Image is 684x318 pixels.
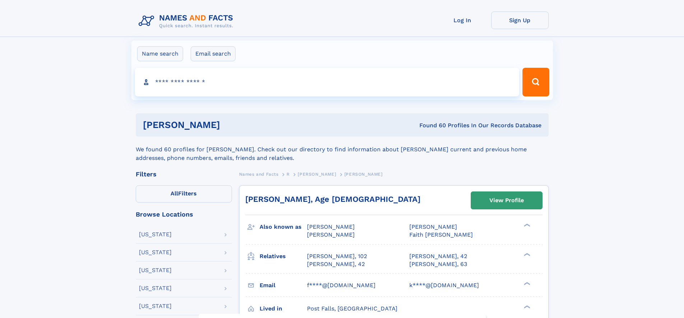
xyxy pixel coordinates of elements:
[136,137,549,162] div: We found 60 profiles for [PERSON_NAME]. Check out our directory to find information about [PERSON...
[298,172,336,177] span: [PERSON_NAME]
[136,11,239,31] img: Logo Names and Facts
[522,304,531,309] div: ❯
[489,192,524,209] div: View Profile
[139,232,172,237] div: [US_STATE]
[307,252,367,260] a: [PERSON_NAME], 102
[260,303,307,315] h3: Lived in
[307,223,355,230] span: [PERSON_NAME]
[434,11,491,29] a: Log In
[136,171,232,177] div: Filters
[491,11,549,29] a: Sign Up
[522,281,531,286] div: ❯
[320,122,541,129] div: Found 60 Profiles In Our Records Database
[260,279,307,291] h3: Email
[135,68,520,96] input: search input
[307,260,365,268] a: [PERSON_NAME], 42
[409,252,467,260] a: [PERSON_NAME], 42
[137,46,183,61] label: Name search
[139,285,172,291] div: [US_STATE]
[260,250,307,262] h3: Relatives
[239,170,279,179] a: Names and Facts
[136,185,232,203] label: Filters
[522,223,531,228] div: ❯
[136,211,232,218] div: Browse Locations
[260,221,307,233] h3: Also known as
[139,250,172,255] div: [US_STATE]
[307,305,397,312] span: Post Falls, [GEOGRAPHIC_DATA]
[307,231,355,238] span: [PERSON_NAME]
[344,172,383,177] span: [PERSON_NAME]
[139,303,172,309] div: [US_STATE]
[409,223,457,230] span: [PERSON_NAME]
[287,170,290,179] a: R
[522,68,549,96] button: Search Button
[143,120,320,129] h1: [PERSON_NAME]
[245,195,420,204] a: [PERSON_NAME], Age [DEMOGRAPHIC_DATA]
[409,231,473,238] span: Faith [PERSON_NAME]
[287,172,290,177] span: R
[191,46,236,61] label: Email search
[471,192,542,209] a: View Profile
[522,252,531,257] div: ❯
[171,190,178,197] span: All
[409,260,467,268] a: [PERSON_NAME], 63
[298,170,336,179] a: [PERSON_NAME]
[139,267,172,273] div: [US_STATE]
